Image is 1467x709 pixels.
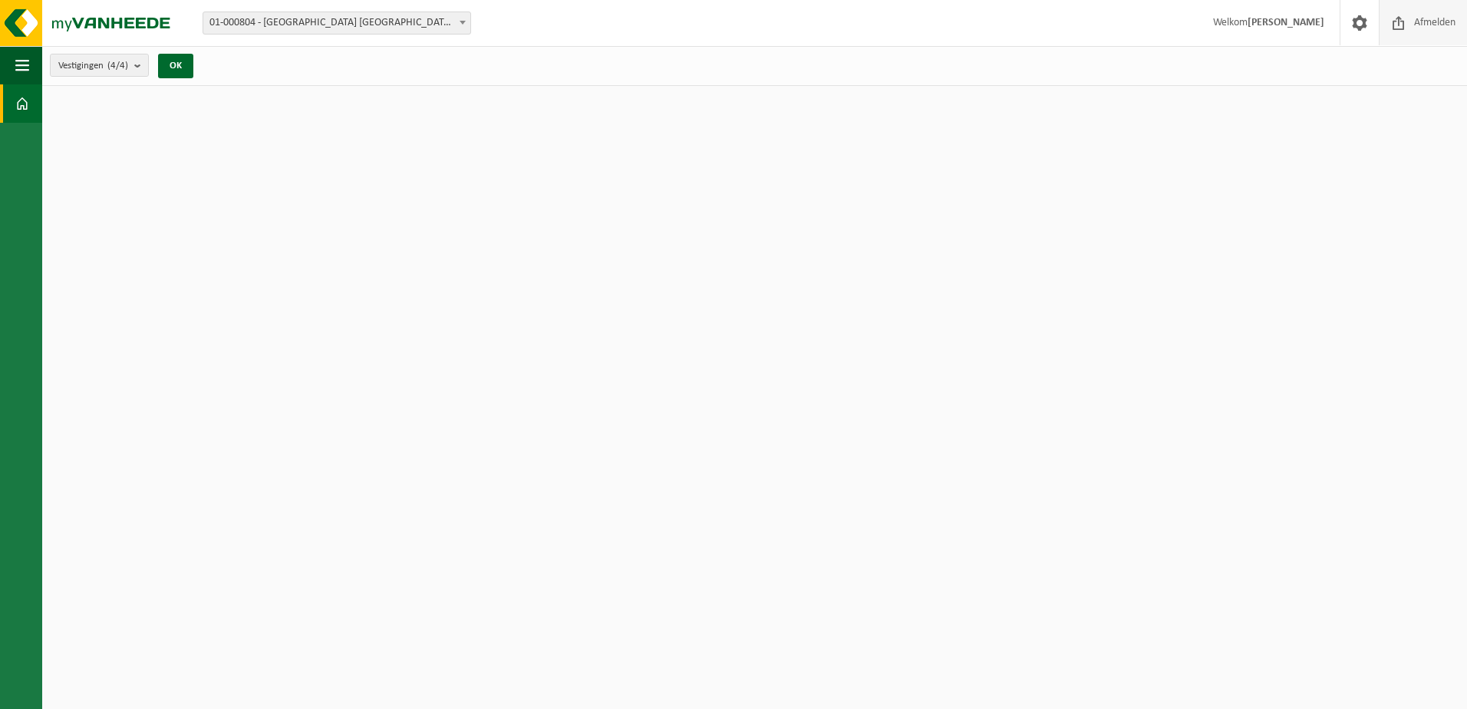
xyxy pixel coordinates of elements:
span: 01-000804 - TARKETT NV - WAALWIJK [203,12,471,35]
span: Vestigingen [58,54,128,77]
button: Vestigingen(4/4) [50,54,149,77]
button: OK [158,54,193,78]
count: (4/4) [107,61,128,71]
span: 01-000804 - TARKETT NV - WAALWIJK [203,12,470,34]
strong: [PERSON_NAME] [1248,17,1324,28]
